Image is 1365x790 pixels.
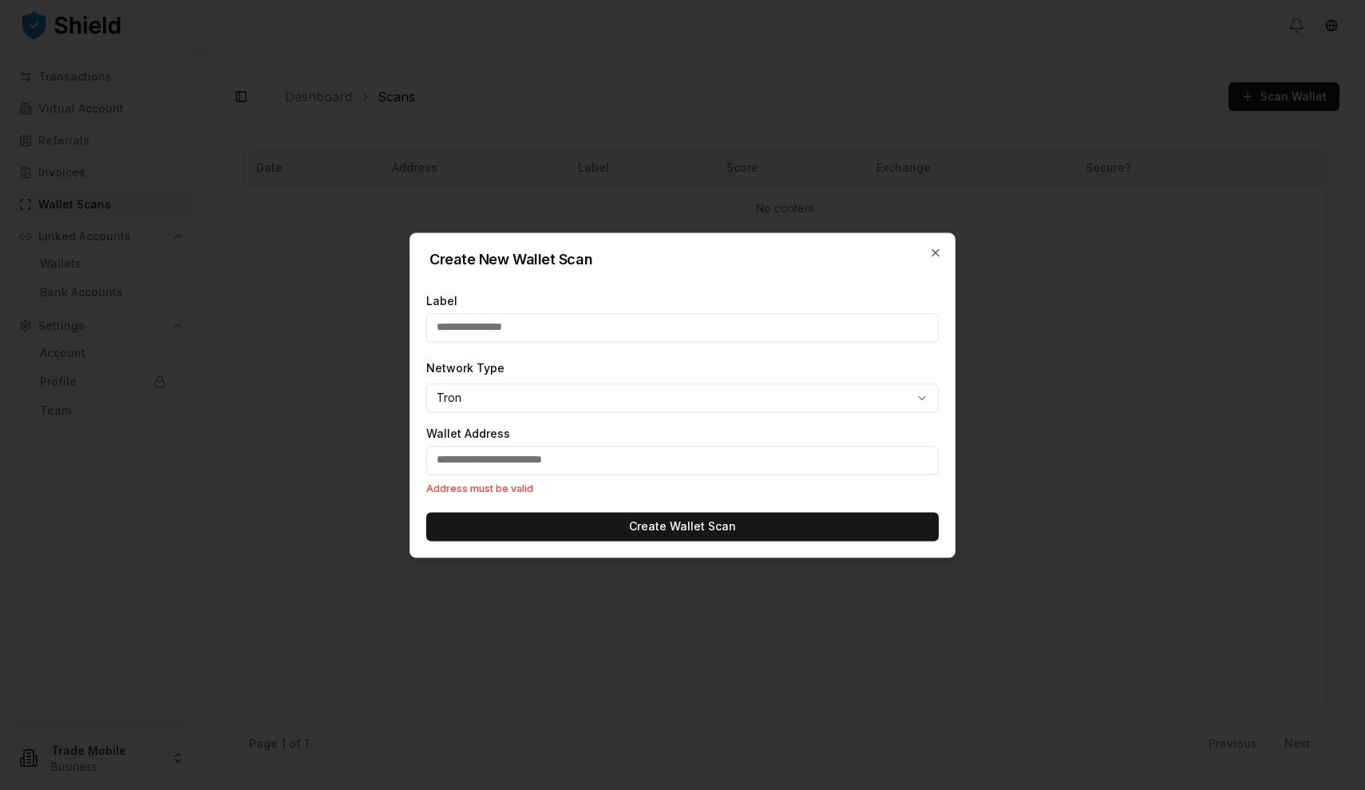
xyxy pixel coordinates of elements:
[426,296,939,307] p: Label
[426,512,939,541] button: Create Wallet Scan
[426,361,504,375] label: Network Type
[429,252,936,267] h2: Create New Wallet Scan
[426,481,939,496] p: Address must be valid
[426,428,939,439] p: Wallet Address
